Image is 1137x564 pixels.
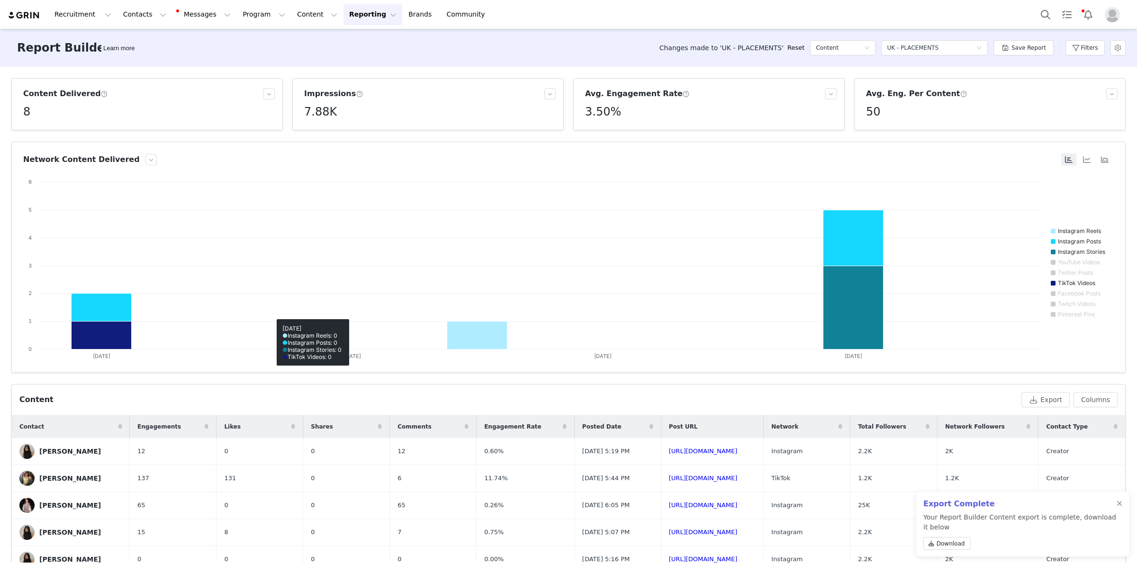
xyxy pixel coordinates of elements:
[866,103,881,120] h5: 50
[343,4,402,25] button: Reporting
[8,11,41,20] a: grin logo
[585,88,690,99] h3: Avg. Engagement Rate
[858,555,872,564] span: 2.2K
[1099,7,1129,22] button: Profile
[49,4,117,25] button: Recruitment
[1058,290,1101,297] text: Facebook Posts
[484,501,504,510] span: 0.26%
[19,498,122,513] a: [PERSON_NAME]
[1058,269,1093,276] text: Twitter Posts
[172,4,236,25] button: Messages
[224,528,228,537] span: 8
[137,447,145,456] span: 12
[582,447,630,456] span: [DATE] 5:19 PM
[19,498,35,513] img: 499d17ca-16e0-4aec-9ad5-015918279afc.jpg
[28,262,32,269] text: 3
[937,539,965,548] span: Download
[224,555,228,564] span: 0
[311,474,315,483] span: 0
[137,555,141,564] span: 0
[311,447,315,456] span: 0
[101,44,136,53] div: Tooltip anchor
[771,474,790,483] span: TikTok
[484,474,508,483] span: 11.74%
[137,528,145,537] span: 15
[224,474,236,483] span: 131
[866,88,967,99] h3: Avg. Eng. Per Content
[343,353,361,359] text: [DATE]
[659,43,784,53] span: Changes made to 'UK - PLACEMENTS'
[397,555,401,564] span: 0
[19,471,35,486] img: 554376b5-5f9a-4463-8d18-85869620659a.jpg
[28,318,32,324] text: 1
[397,501,406,510] span: 65
[582,422,622,431] span: Posted Date
[993,40,1054,55] button: Save Report
[582,528,630,537] span: [DATE] 5:07 PM
[28,206,32,213] text: 5
[1105,7,1120,22] img: placeholder-profile.jpg
[582,474,630,483] span: [DATE] 5:44 PM
[669,501,738,509] a: [URL][DOMAIN_NAME]
[945,555,953,564] span: 2K
[28,234,32,241] text: 4
[19,525,122,540] a: [PERSON_NAME]
[484,447,504,456] span: 0.60%
[117,4,172,25] button: Contacts
[858,501,870,510] span: 25K
[93,353,110,359] text: [DATE]
[39,448,101,455] div: [PERSON_NAME]
[1046,474,1069,483] span: Creator
[771,555,803,564] span: Instagram
[224,501,228,510] span: 0
[771,422,798,431] span: Network
[137,501,145,510] span: 65
[845,353,862,359] text: [DATE]
[304,103,337,120] h5: 7.88K
[397,422,432,431] span: Comments
[1035,4,1056,25] button: Search
[923,512,1116,554] p: Your Report Builder Content export is complete, download it below
[1021,392,1070,407] button: Export
[1058,238,1101,245] text: Instagram Posts
[669,528,738,536] a: [URL][DOMAIN_NAME]
[19,422,44,431] span: Contact
[923,498,1116,510] h2: Export Complete
[28,346,32,352] text: 0
[945,447,953,456] span: 2K
[582,501,630,510] span: [DATE] 6:05 PM
[291,4,343,25] button: Content
[39,555,101,563] div: [PERSON_NAME]
[137,474,149,483] span: 137
[224,447,228,456] span: 0
[484,528,504,537] span: 0.75%
[19,525,35,540] img: 5b4594e8-4db4-4b89-b610-1b9e8bd22027.jpg
[1056,4,1077,25] a: Tasks
[137,422,181,431] span: Engagements
[945,474,959,483] span: 1.2K
[19,471,122,486] a: [PERSON_NAME]
[39,528,101,536] div: [PERSON_NAME]
[887,41,938,55] div: UK - PLACEMENTS
[23,88,108,99] h3: Content Delivered
[237,4,291,25] button: Program
[39,501,101,509] div: [PERSON_NAME]
[28,179,32,185] text: 6
[19,394,54,405] div: Content
[484,422,541,431] span: Engagement Rate
[311,555,315,564] span: 0
[1074,392,1118,407] button: Columns
[1078,4,1099,25] button: Notifications
[858,422,906,431] span: Total Followers
[1065,40,1105,55] button: Filters
[1046,447,1069,456] span: Creator
[19,444,35,459] img: 5b4594e8-4db4-4b89-b610-1b9e8bd22027.jpg
[864,45,870,52] i: icon: down
[19,444,122,459] a: [PERSON_NAME]
[311,528,315,537] span: 0
[858,474,872,483] span: 1.2K
[858,528,872,537] span: 2.2K
[669,555,738,563] a: [URL][DOMAIN_NAME]
[441,4,495,25] a: Community
[669,448,738,455] a: [URL][DOMAIN_NAME]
